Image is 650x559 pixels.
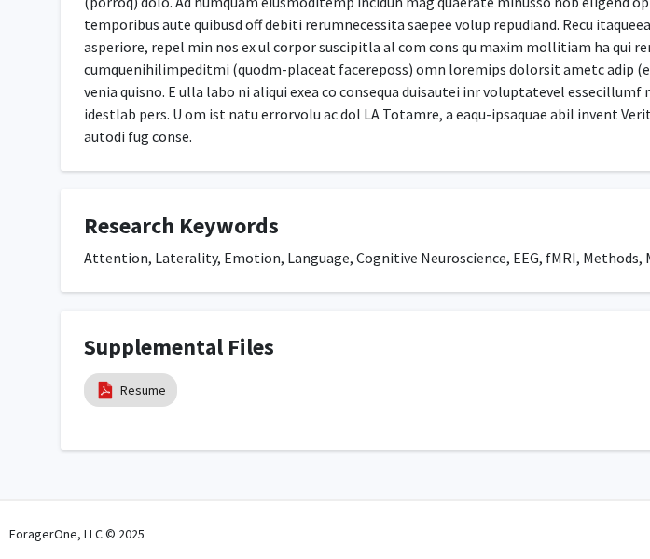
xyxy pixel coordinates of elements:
[14,475,79,545] iframe: Chat
[120,381,166,400] a: Resume
[95,380,116,400] img: pdf_icon.png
